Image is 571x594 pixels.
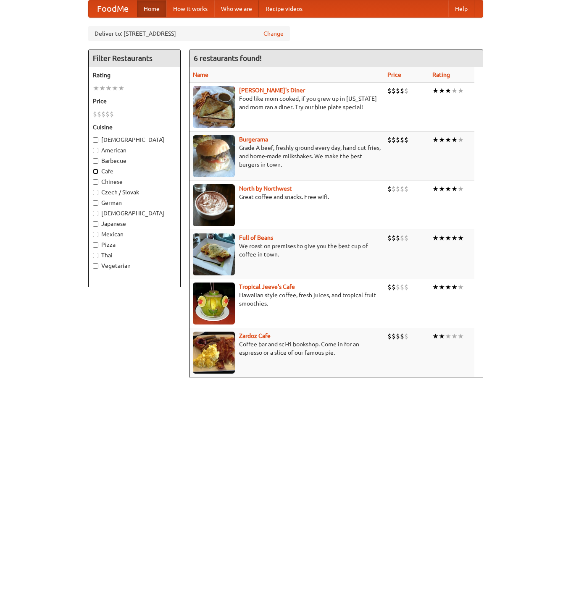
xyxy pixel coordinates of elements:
[458,86,464,95] li: ★
[445,233,451,243] li: ★
[105,110,110,119] li: $
[458,332,464,341] li: ★
[93,169,98,174] input: Cafe
[400,233,404,243] li: $
[451,86,458,95] li: ★
[93,157,176,165] label: Barbecue
[93,251,176,259] label: Thai
[445,135,451,144] li: ★
[404,184,408,194] li: $
[105,84,112,93] li: ★
[445,86,451,95] li: ★
[396,86,400,95] li: $
[166,0,214,17] a: How it works
[432,71,450,78] a: Rating
[93,241,176,249] label: Pizza
[432,283,439,292] li: ★
[439,86,445,95] li: ★
[387,233,392,243] li: $
[387,283,392,292] li: $
[93,242,98,248] input: Pizza
[93,232,98,237] input: Mexican
[118,84,124,93] li: ★
[93,209,176,217] label: [DEMOGRAPHIC_DATA]
[451,233,458,243] li: ★
[93,221,98,227] input: Japanese
[458,233,464,243] li: ★
[445,283,451,292] li: ★
[387,332,392,341] li: $
[400,86,404,95] li: $
[193,94,381,111] p: Food like mom cooked, if you grew up in [US_STATE] and mom ran a diner. Try our blue plate special!
[392,332,396,341] li: $
[93,148,98,153] input: American
[432,233,439,243] li: ★
[263,29,284,38] a: Change
[404,332,408,341] li: $
[239,87,305,94] a: [PERSON_NAME]'s Diner
[451,135,458,144] li: ★
[93,71,176,79] h5: Rating
[193,193,381,201] p: Great coffee and snacks. Free wifi.
[451,283,458,292] li: ★
[193,184,235,226] img: north.jpg
[432,86,439,95] li: ★
[93,220,176,228] label: Japanese
[97,110,101,119] li: $
[439,332,445,341] li: ★
[439,135,445,144] li: ★
[392,283,396,292] li: $
[458,135,464,144] li: ★
[239,136,268,143] a: Burgerama
[458,283,464,292] li: ★
[93,200,98,206] input: German
[396,283,400,292] li: $
[404,135,408,144] li: $
[432,184,439,194] li: ★
[93,188,176,196] label: Czech / Slovak
[137,0,166,17] a: Home
[193,291,381,308] p: Hawaiian style coffee, fresh juices, and tropical fruit smoothies.
[239,332,271,339] a: Zardoz Cafe
[99,84,105,93] li: ★
[400,135,404,144] li: $
[93,110,97,119] li: $
[445,184,451,194] li: ★
[89,50,180,67] h4: Filter Restaurants
[392,233,396,243] li: $
[193,332,235,374] img: zardoz.jpg
[93,230,176,238] label: Mexican
[400,332,404,341] li: $
[400,283,404,292] li: $
[392,86,396,95] li: $
[239,283,295,290] a: Tropical Jeeve's Cafe
[93,253,98,258] input: Thai
[387,184,392,194] li: $
[400,184,404,194] li: $
[439,233,445,243] li: ★
[93,179,98,185] input: Chinese
[448,0,474,17] a: Help
[93,263,98,269] input: Vegetarian
[432,135,439,144] li: ★
[193,135,235,177] img: burgerama.jpg
[239,234,273,241] a: Full of Beans
[451,332,458,341] li: ★
[396,332,400,341] li: $
[445,332,451,341] li: ★
[193,242,381,259] p: We roast on premises to give you the best cup of coffee in town.
[214,0,259,17] a: Who we are
[193,233,235,275] img: beans.jpg
[93,123,176,131] h5: Cuisine
[259,0,309,17] a: Recipe videos
[387,71,401,78] a: Price
[193,340,381,357] p: Coffee bar and sci-fi bookshop. Come in for an espresso or a slice of our famous pie.
[110,110,114,119] li: $
[439,184,445,194] li: ★
[193,283,235,324] img: jeeves.jpg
